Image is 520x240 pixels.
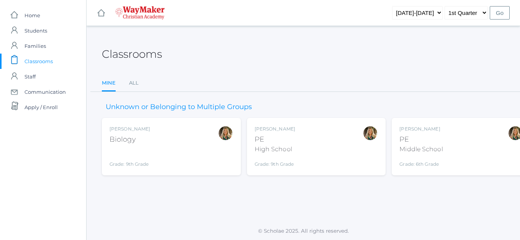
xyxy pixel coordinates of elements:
span: Classrooms [25,54,53,69]
span: Home [25,8,40,23]
div: [PERSON_NAME] [255,126,295,132]
a: Mine [102,75,116,92]
div: Middle School [399,145,443,154]
div: Grade: 6th Grade [399,157,443,168]
span: Apply / Enroll [25,100,58,115]
div: [PERSON_NAME] [399,126,443,132]
h3: Unknown or Belonging to Multiple Groups [102,103,256,111]
p: © Scholae 2025. All rights reserved. [87,227,520,235]
span: Students [25,23,47,38]
span: Communication [25,84,66,100]
div: Claudia Marosz [363,126,378,141]
div: [PERSON_NAME] [110,126,150,132]
div: Claudia Marosz [218,126,233,141]
div: Biology [110,134,150,145]
div: PE [255,134,295,145]
input: Go [490,6,510,20]
div: Grade: 9th Grade [255,157,295,168]
span: Families [25,38,46,54]
div: Grade: 9th Grade [110,148,150,168]
img: waymaker-logo-stack-white-1602f2b1af18da31a5905e9982d058868370996dac5278e84edea6dabf9a3315.png [115,6,165,20]
div: PE [399,134,443,145]
h2: Classrooms [102,48,162,60]
span: Staff [25,69,36,84]
div: High School [255,145,295,154]
a: All [129,75,139,91]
